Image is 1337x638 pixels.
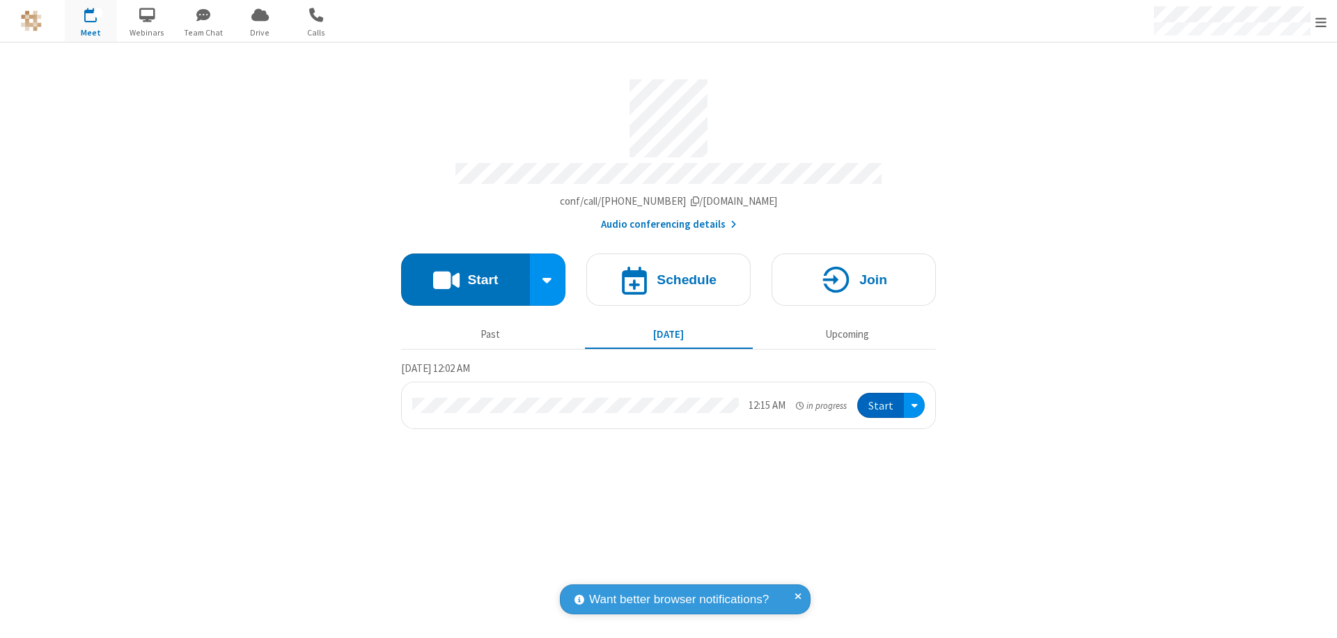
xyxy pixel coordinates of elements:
[657,273,717,286] h4: Schedule
[859,273,887,286] h4: Join
[121,26,173,39] span: Webinars
[560,194,778,210] button: Copy my meeting room linkCopy my meeting room link
[401,254,530,306] button: Start
[589,591,769,609] span: Want better browser notifications?
[585,321,753,348] button: [DATE]
[94,8,103,18] div: 1
[234,26,286,39] span: Drive
[530,254,566,306] div: Start conference options
[178,26,230,39] span: Team Chat
[772,254,936,306] button: Join
[401,360,936,430] section: Today's Meetings
[21,10,42,31] img: QA Selenium DO NOT DELETE OR CHANGE
[586,254,751,306] button: Schedule
[763,321,931,348] button: Upcoming
[904,393,925,419] div: Open menu
[65,26,117,39] span: Meet
[796,399,847,412] em: in progress
[407,321,574,348] button: Past
[749,398,785,414] div: 12:15 AM
[290,26,343,39] span: Calls
[601,217,737,233] button: Audio conferencing details
[401,361,470,375] span: [DATE] 12:02 AM
[401,69,936,233] section: Account details
[857,393,904,419] button: Start
[560,194,778,208] span: Copy my meeting room link
[467,273,498,286] h4: Start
